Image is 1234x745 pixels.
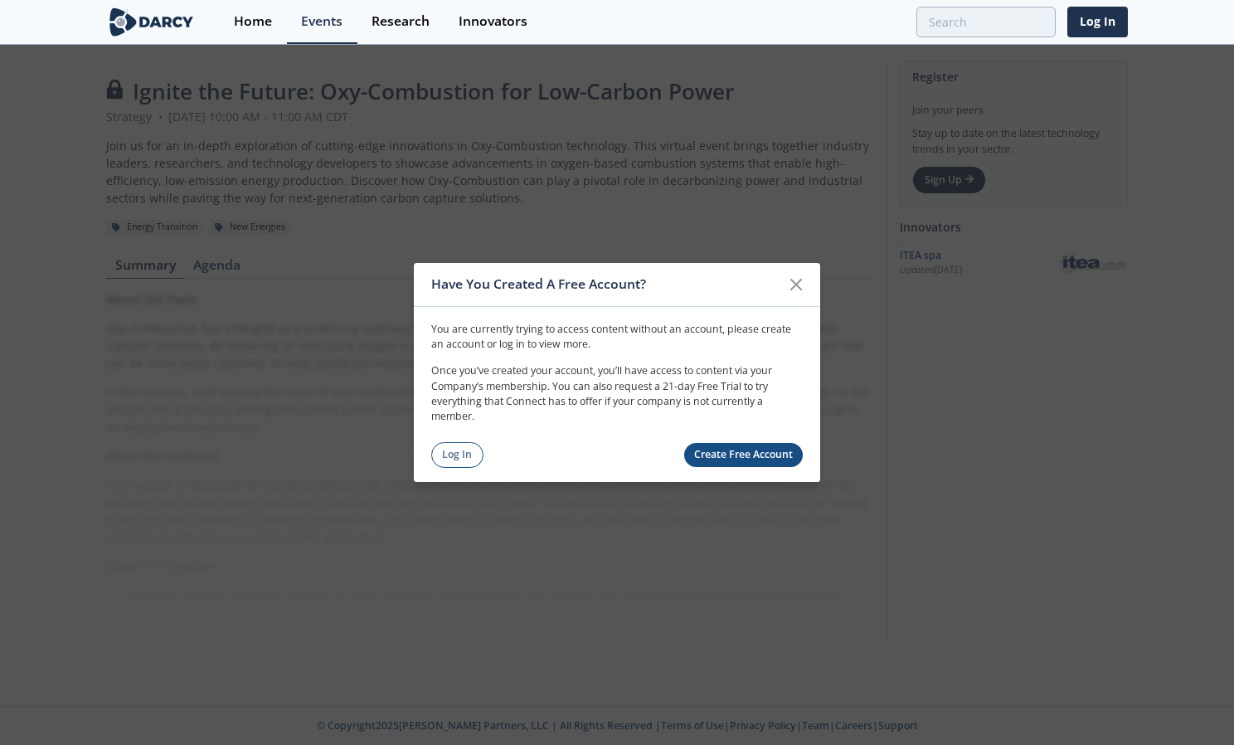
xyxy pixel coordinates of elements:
[916,7,1056,37] input: Advanced Search
[234,15,272,28] div: Home
[372,15,430,28] div: Research
[431,321,803,352] p: You are currently trying to access content without an account, please create an account or log in...
[431,363,803,425] p: Once you’ve created your account, you’ll have access to content via your Company’s membership. Yo...
[459,15,527,28] div: Innovators
[431,269,780,300] div: Have You Created A Free Account?
[301,15,343,28] div: Events
[684,443,804,467] a: Create Free Account
[106,7,197,37] img: logo-wide.svg
[1067,7,1128,37] a: Log In
[431,442,483,468] a: Log In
